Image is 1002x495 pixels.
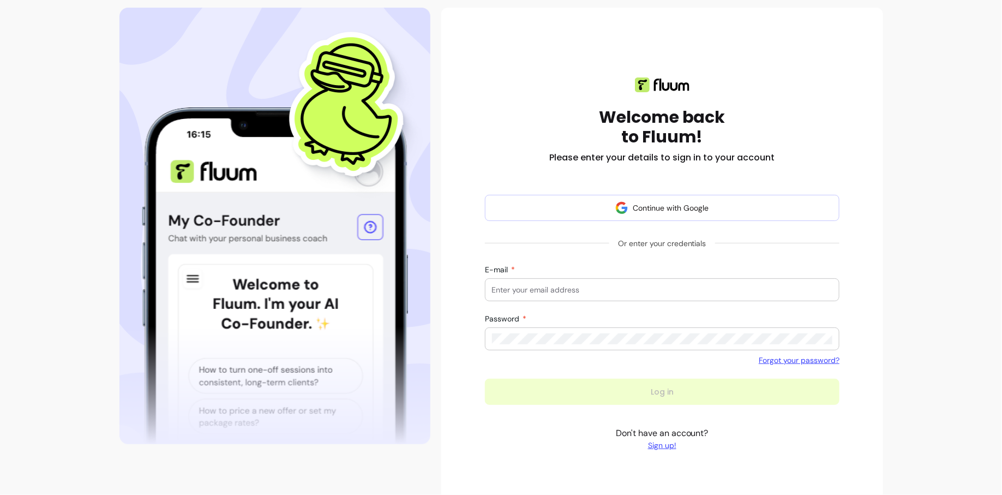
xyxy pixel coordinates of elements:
input: E-mail [492,284,833,295]
span: Password [485,314,522,324]
img: avatar [615,201,628,214]
a: Forgot your password? [759,355,839,366]
h1: Welcome back to Fluum! [599,108,725,147]
input: Password [492,333,833,344]
span: E-mail [485,265,511,275]
p: Don't have an account? [616,427,709,451]
span: Or enter your credentials [609,234,715,253]
h2: Please enter your details to sign in to your account [549,151,775,164]
a: Sign up! [616,440,709,451]
img: Fluum logo [635,77,689,92]
button: Continue with Google [485,195,840,221]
